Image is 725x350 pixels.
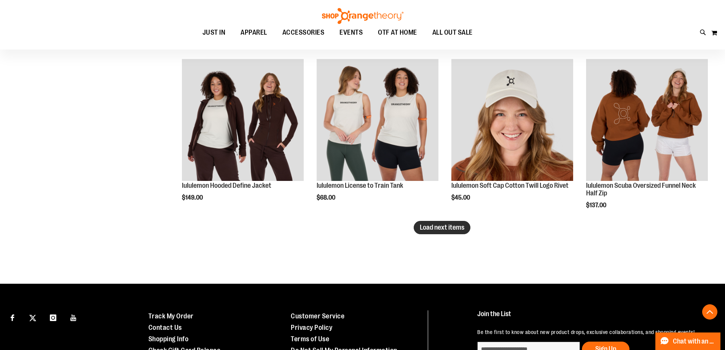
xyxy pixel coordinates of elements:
[432,24,473,41] span: ALL OUT SALE
[291,324,332,331] a: Privacy Policy
[241,24,267,41] span: APPAREL
[148,324,182,331] a: Contact Us
[182,182,271,189] a: lululemon Hooded Define Jacket
[26,310,40,324] a: Visit our X page
[451,182,569,189] a: lululemon Soft Cap Cotton Twill Logo Rivet
[182,59,304,182] a: Main view of 2024 Convention lululemon Hooded Define Jacket
[291,312,344,320] a: Customer Service
[317,59,438,181] img: Main view of 2024 Convention lululemon License to Train
[702,304,717,320] button: Back To Top
[414,221,470,234] button: Load next items
[317,59,438,182] a: Main view of 2024 Convention lululemon License to Train
[313,55,442,221] div: product
[582,55,712,228] div: product
[451,59,573,182] a: Main view of 2024 Convention lululemon Soft Cap Cotton Twill Logo Rivet
[477,310,707,324] h4: Join the List
[378,24,417,41] span: OTF AT HOME
[148,335,189,343] a: Shopping Info
[586,182,696,197] a: lululemon Scuba Oversized Funnel Neck Half Zip
[448,55,577,221] div: product
[29,315,36,321] img: Twitter
[451,194,471,201] span: $45.00
[317,182,403,189] a: lululemon License to Train Tank
[586,202,607,209] span: $137.00
[202,24,226,41] span: JUST IN
[317,194,336,201] span: $68.00
[178,55,308,221] div: product
[655,332,721,350] button: Chat with an Expert
[6,310,19,324] a: Visit our Facebook page
[586,59,708,182] a: Main view of lululemon Womens Scuba Oversized Funnel Neck
[182,194,204,201] span: $149.00
[477,328,707,336] p: Be the first to know about new product drops, exclusive collaborations, and shopping events!
[673,338,716,345] span: Chat with an Expert
[182,59,304,181] img: Main view of 2024 Convention lululemon Hooded Define Jacket
[282,24,325,41] span: ACCESSORIES
[586,59,708,181] img: Main view of lululemon Womens Scuba Oversized Funnel Neck
[46,310,60,324] a: Visit our Instagram page
[420,224,464,231] span: Load next items
[451,59,573,181] img: Main view of 2024 Convention lululemon Soft Cap Cotton Twill Logo Rivet
[148,312,194,320] a: Track My Order
[339,24,363,41] span: EVENTS
[67,310,80,324] a: Visit our Youtube page
[291,335,329,343] a: Terms of Use
[321,8,405,24] img: Shop Orangetheory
